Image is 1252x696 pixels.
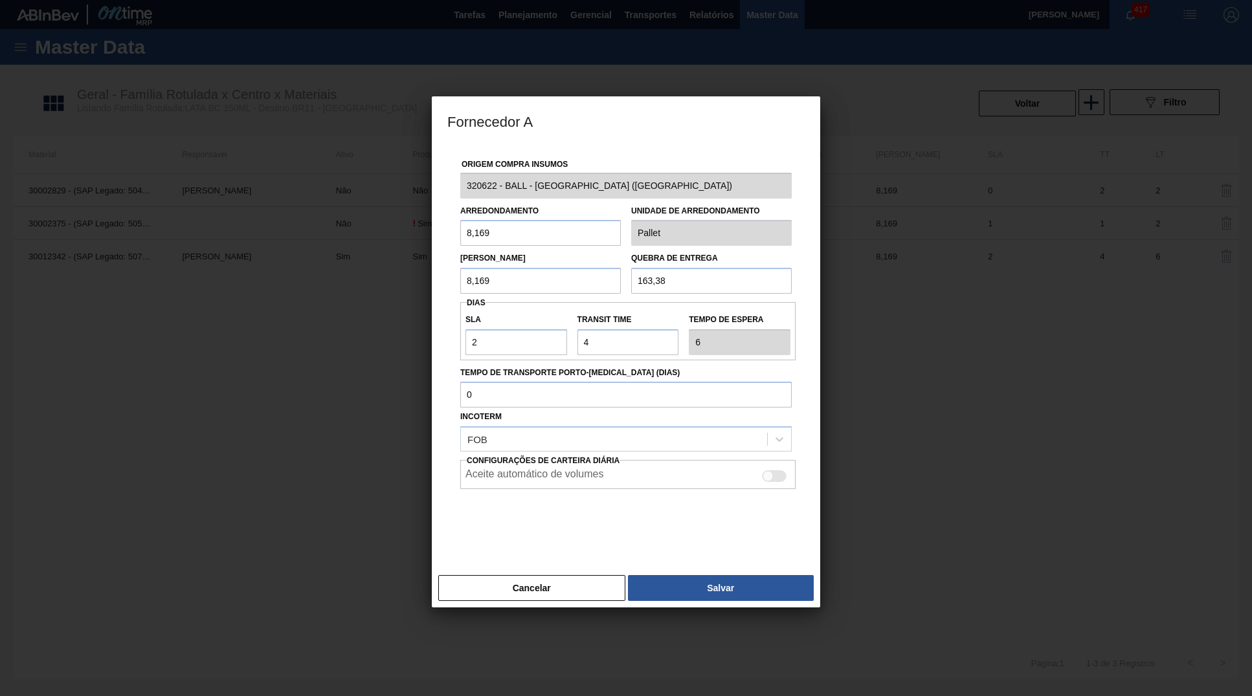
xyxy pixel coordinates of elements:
[460,254,526,263] label: [PERSON_NAME]
[432,96,820,146] h3: Fornecedor A
[689,310,790,329] label: Tempo de espera
[465,468,603,484] label: Aceite automático de volumes
[460,364,792,382] label: Tempo de Transporte Porto-[MEDICAL_DATA] (dias)
[460,412,502,421] label: Incoterm
[462,160,568,169] label: Origem Compra Insumos
[460,206,539,215] label: Arredondamento
[460,451,792,489] div: Essa configuração habilita a criação automática de composição de carga do lado do fornecedor caso...
[577,310,679,329] label: Transit Time
[467,298,486,307] span: Dias
[628,575,814,601] button: Salvar
[465,310,567,329] label: SLA
[467,434,487,445] div: FOB
[631,202,792,221] label: Unidade de arredondamento
[438,575,625,601] button: Cancelar
[631,254,718,263] label: Quebra de entrega
[467,456,620,465] span: Configurações de Carteira Diária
